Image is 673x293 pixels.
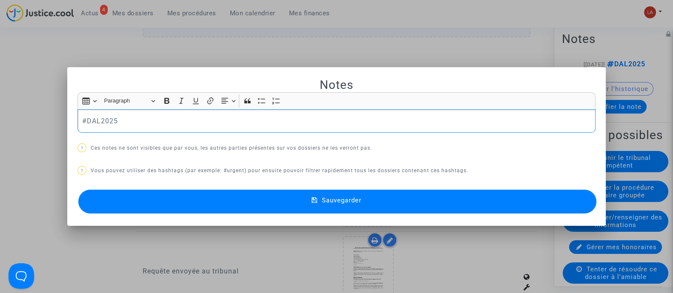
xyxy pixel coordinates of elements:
h2: Notes [77,77,596,92]
button: Paragraph [100,94,159,108]
span: ? [81,146,83,151]
iframe: Help Scout Beacon - Open [9,263,34,289]
div: Rich Text Editor, main [77,109,596,133]
span: ? [81,168,83,173]
p: Vous pouvez utiliser des hashtags (par exemple: #urgent) pour ensuite pouvoir filtrer rapidement ... [77,165,596,176]
button: Sauvegarder [78,190,596,213]
span: Sauvegarder [322,196,361,204]
div: Editor toolbar [77,92,596,109]
p: Ces notes ne sont visibles que par vous, les autres parties présentes sur vos dossiers ne les ver... [77,143,596,154]
span: Paragraph [104,96,148,106]
p: #DAL2025 [82,116,591,126]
